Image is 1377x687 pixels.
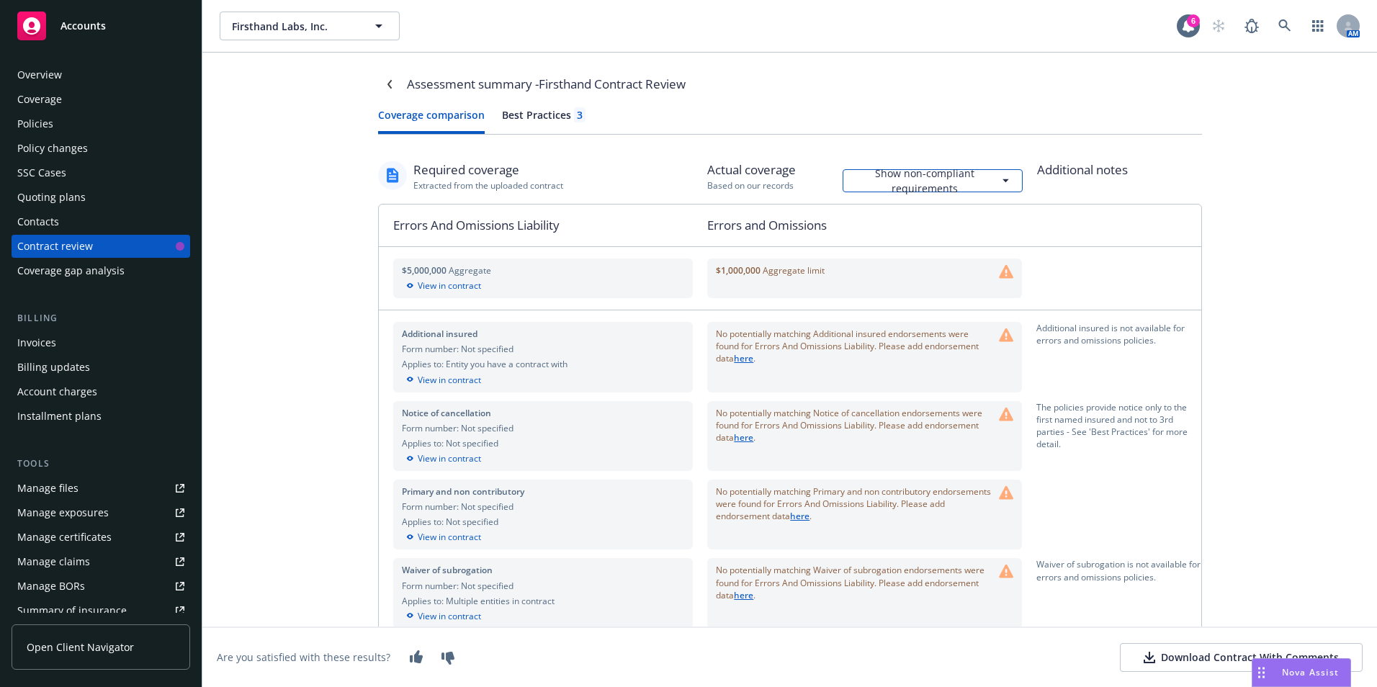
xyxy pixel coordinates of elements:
[17,356,90,379] div: Billing updates
[12,210,190,233] a: Contacts
[17,380,97,403] div: Account charges
[407,75,686,94] div: Assessment summary - Firsthand Contract Review
[1282,666,1339,678] span: Nova Assist
[1036,401,1201,471] div: The policies provide notice only to the first named insured and not to 3rd parties - See 'Best Pr...
[1144,650,1339,665] div: Download Contract With Comments
[17,575,85,598] div: Manage BORs
[217,650,390,665] div: Are you satisfied with these results?
[402,610,685,623] div: View in contract
[1252,659,1270,686] div: Drag to move
[1270,12,1299,40] a: Search
[12,88,190,111] a: Coverage
[17,526,112,549] div: Manage certificates
[12,575,190,598] a: Manage BORs
[413,161,563,179] div: Required coverage
[707,161,796,179] div: Actual coverage
[1037,161,1202,179] div: Additional notes
[402,374,685,387] div: View in contract
[402,580,685,592] div: Form number: Not specified
[12,501,190,524] a: Manage exposures
[17,599,127,622] div: Summary of insurance
[707,179,796,192] div: Based on our records
[577,107,583,122] div: 3
[402,500,685,513] div: Form number: Not specified
[402,452,685,465] div: View in contract
[402,264,449,277] span: $5,000,000
[1252,658,1351,687] button: Nova Assist
[12,63,190,86] a: Overview
[449,264,491,277] span: Aggregate
[716,264,761,277] span: $1,000,000
[12,356,190,379] a: Billing updates
[12,457,190,471] div: Tools
[707,205,1036,246] div: Errors and Omissions
[12,259,190,282] a: Coverage gap analysis
[1187,14,1200,27] div: 6
[502,107,586,122] div: Best Practices
[12,161,190,184] a: SSC Cases
[1036,322,1201,392] div: Additional insured is not available for errors and omissions policies.
[1036,558,1201,628] div: Waiver of subrogation is not available for errors and omissions policies.
[402,422,685,434] div: Form number: Not specified
[12,526,190,549] a: Manage certificates
[402,358,685,370] div: Applies to: Entity you have a contract with
[60,20,106,32] span: Accounts
[17,137,88,160] div: Policy changes
[17,186,86,209] div: Quoting plans
[12,599,190,622] a: Summary of insurance
[790,510,809,522] a: here
[734,352,753,364] a: here
[402,407,685,419] div: Notice of cancellation
[1237,12,1266,40] a: Report a Bug
[17,210,59,233] div: Contacts
[17,259,125,282] div: Coverage gap analysis
[12,235,190,258] a: Contract review
[17,405,102,428] div: Installment plans
[763,264,825,277] span: Aggregate limit
[716,328,993,364] span: No potentially matching Additional insured endorsements were found for Errors And Omissions Liabi...
[220,12,400,40] button: Firsthand Labs, Inc.
[17,88,62,111] div: Coverage
[17,501,109,524] div: Manage exposures
[402,437,685,449] div: Applies to: Not specified
[17,161,66,184] div: SSC Cases
[402,564,685,576] div: Waiver of subrogation
[17,235,93,258] div: Contract review
[402,485,685,498] div: Primary and non contributory
[413,179,563,192] div: Extracted from the uploaded contract
[402,531,685,544] div: View in contract
[734,431,753,444] a: here
[1204,12,1233,40] a: Start snowing
[12,380,190,403] a: Account charges
[17,331,56,354] div: Invoices
[402,328,685,340] div: Additional insured
[734,589,753,601] a: here
[12,6,190,46] a: Accounts
[17,63,62,86] div: Overview
[12,112,190,135] a: Policies
[402,343,685,355] div: Form number: Not specified
[12,477,190,500] a: Manage files
[12,186,190,209] a: Quoting plans
[12,311,190,325] div: Billing
[402,595,685,607] div: Applies to: Multiple entities in contract
[17,550,90,573] div: Manage claims
[12,331,190,354] a: Invoices
[12,405,190,428] a: Installment plans
[1304,12,1332,40] a: Switch app
[17,112,53,135] div: Policies
[378,107,485,134] button: Coverage comparison
[716,407,993,444] span: No potentially matching Notice of cancellation endorsements were found for Errors And Omissions L...
[402,279,685,292] div: View in contract
[1120,643,1363,672] button: Download Contract With Comments
[379,205,708,246] div: Errors And Omissions Liability
[232,19,356,34] span: Firsthand Labs, Inc.
[12,550,190,573] a: Manage claims
[17,477,79,500] div: Manage files
[402,516,685,528] div: Applies to: Not specified
[27,639,134,655] span: Open Client Navigator
[378,73,401,96] a: Navigate back
[716,485,993,522] span: No potentially matching Primary and non contributory endorsements were found for Errors And Omiss...
[12,137,190,160] a: Policy changes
